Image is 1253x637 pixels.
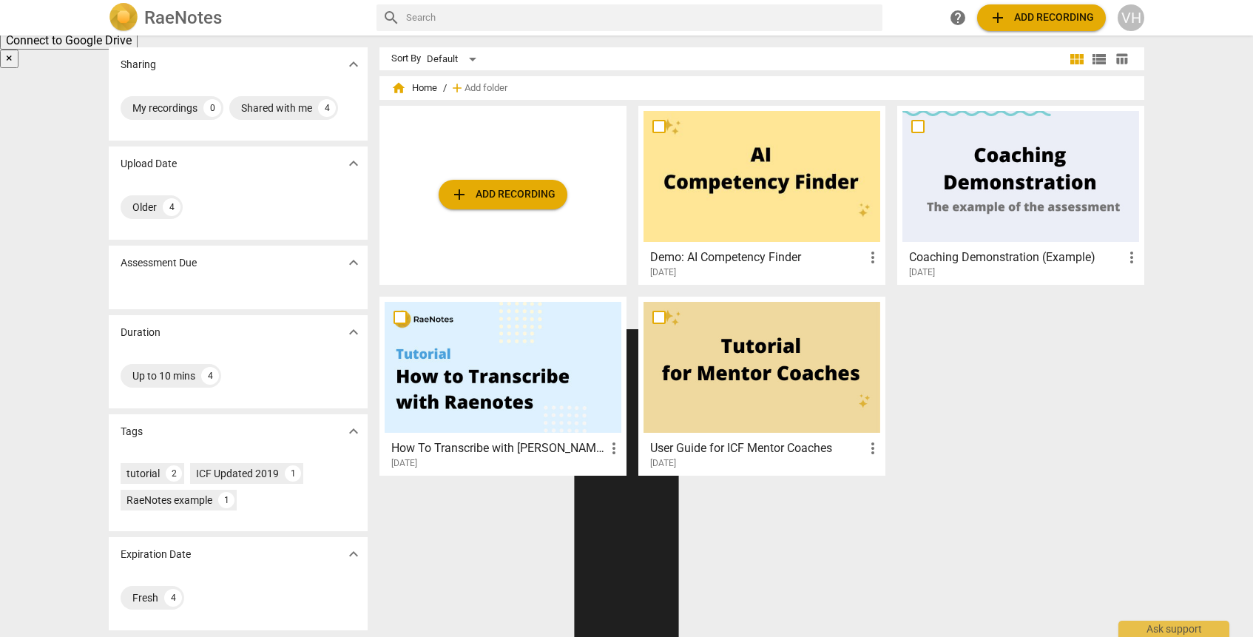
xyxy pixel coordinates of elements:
span: [DATE] [650,266,676,279]
div: 1 [285,465,301,482]
p: Sharing [121,57,156,73]
p: Expiration Date [121,547,191,562]
div: 0 [203,99,221,117]
span: more_vert [864,439,882,457]
span: expand_more [345,545,362,563]
div: Sort By [391,53,421,64]
span: / [443,83,447,94]
div: Ask support [1118,621,1229,637]
button: Upload [439,180,567,209]
div: 2 [166,465,182,482]
div: 4 [164,589,182,607]
button: Show more [342,543,365,565]
div: Default [427,47,482,71]
button: Show more [342,152,365,175]
span: add [450,81,465,95]
button: Table view [1110,48,1132,70]
span: search [382,9,400,27]
h2: RaeNotes [144,7,222,28]
span: more_vert [1123,249,1141,266]
span: expand_more [345,55,362,73]
span: help [949,9,967,27]
div: tutorial [126,466,160,481]
span: [DATE] [391,457,417,470]
button: Show more [342,321,365,343]
p: Duration [121,325,161,340]
div: Up to 10 mins [132,368,195,383]
button: Show more [342,252,365,274]
p: Upload Date [121,156,177,172]
span: expand_more [345,422,362,440]
h3: User Guide for ICF Mentor Coaches [650,439,864,457]
a: LogoRaeNotes [109,3,365,33]
button: Upload [977,4,1106,31]
p: Tags [121,424,143,439]
span: expand_more [345,254,362,272]
span: view_module [1068,50,1086,68]
div: 1 [218,492,234,508]
button: Show more [342,53,365,75]
span: add [450,186,468,203]
div: 4 [163,198,180,216]
span: more_vert [605,439,623,457]
div: My recordings [132,101,197,115]
button: VH [1118,4,1144,31]
span: Add recording [989,9,1094,27]
h3: Coaching Demonstration (Example) [909,249,1123,266]
span: Add recording [450,186,555,203]
button: List view [1088,48,1110,70]
span: Home [391,81,437,95]
p: Assessment Due [121,255,197,271]
a: Coaching Demonstration (Example)[DATE] [902,111,1139,278]
span: home [391,81,406,95]
h3: How To Transcribe with RaeNotes [391,439,605,457]
a: Help [945,4,971,31]
span: expand_more [345,155,362,172]
span: more_vert [864,249,882,266]
img: Logo [109,3,138,33]
a: Demo: AI Competency Finder[DATE] [644,111,880,278]
span: add [989,9,1007,27]
span: table_chart [1115,52,1129,66]
span: view_list [1090,50,1108,68]
div: Older [132,200,157,215]
a: How To Transcribe with [PERSON_NAME][DATE] [385,302,621,469]
h3: Demo: AI Competency Finder [650,249,864,266]
input: Search [406,6,877,30]
div: Fresh [132,590,158,605]
span: Add folder [465,83,507,94]
div: 4 [318,99,336,117]
div: 4 [201,367,219,385]
span: expand_more [345,323,362,341]
div: Shared with me [241,101,312,115]
span: [DATE] [650,457,676,470]
div: ICF Updated 2019 [196,466,279,481]
span: [DATE] [909,266,935,279]
button: Tile view [1066,48,1088,70]
div: RaeNotes example [126,493,212,508]
button: Show more [342,420,365,442]
a: User Guide for ICF Mentor Coaches[DATE] [644,302,880,469]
